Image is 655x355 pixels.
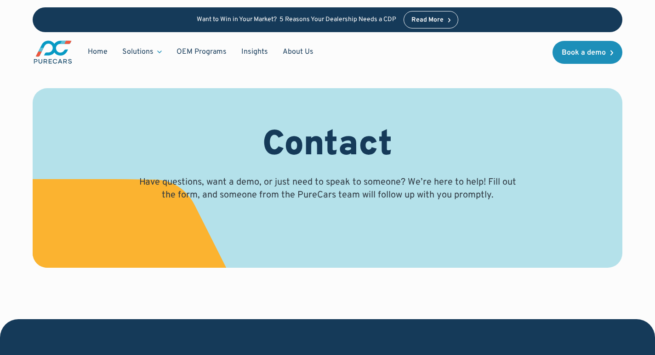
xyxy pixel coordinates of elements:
[275,43,321,61] a: About Us
[262,125,393,167] h1: Contact
[197,16,396,24] p: Want to Win in Your Market? 5 Reasons Your Dealership Needs a CDP
[169,43,234,61] a: OEM Programs
[411,17,444,23] div: Read More
[234,43,275,61] a: Insights
[137,176,519,202] p: Have questions, want a demo, or just need to speak to someone? We’re here to help! Fill out the f...
[115,43,169,61] div: Solutions
[122,47,154,57] div: Solutions
[33,39,73,65] a: main
[33,39,73,65] img: purecars logo
[552,41,622,64] a: Book a demo
[404,11,459,28] a: Read More
[80,43,115,61] a: Home
[562,49,606,56] div: Book a demo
